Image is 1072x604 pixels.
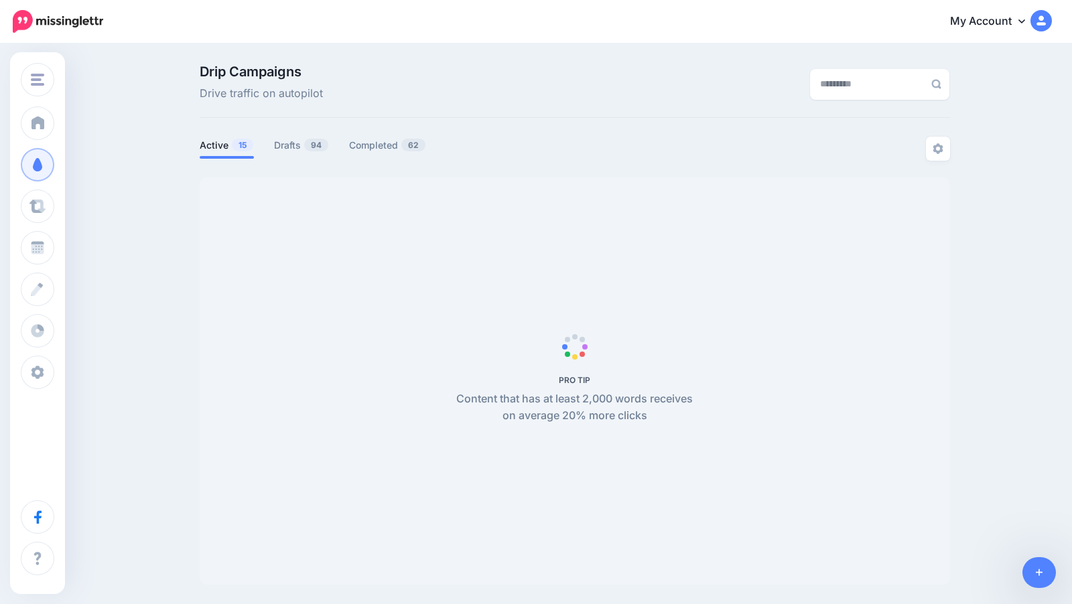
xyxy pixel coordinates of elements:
a: Active15 [200,137,254,153]
span: 15 [232,139,253,151]
img: Missinglettr [13,10,103,33]
img: settings-grey.png [933,143,943,154]
a: Drafts94 [274,137,329,153]
span: Drive traffic on autopilot [200,85,323,102]
a: Completed62 [349,137,426,153]
span: 94 [304,139,328,151]
img: menu.png [31,74,44,86]
a: My Account [937,5,1052,38]
span: Drip Campaigns [200,65,323,78]
span: 62 [401,139,425,151]
h5: PRO TIP [449,375,700,385]
p: Content that has at least 2,000 words receives on average 20% more clicks [449,390,700,425]
img: search-grey-6.png [931,79,941,89]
